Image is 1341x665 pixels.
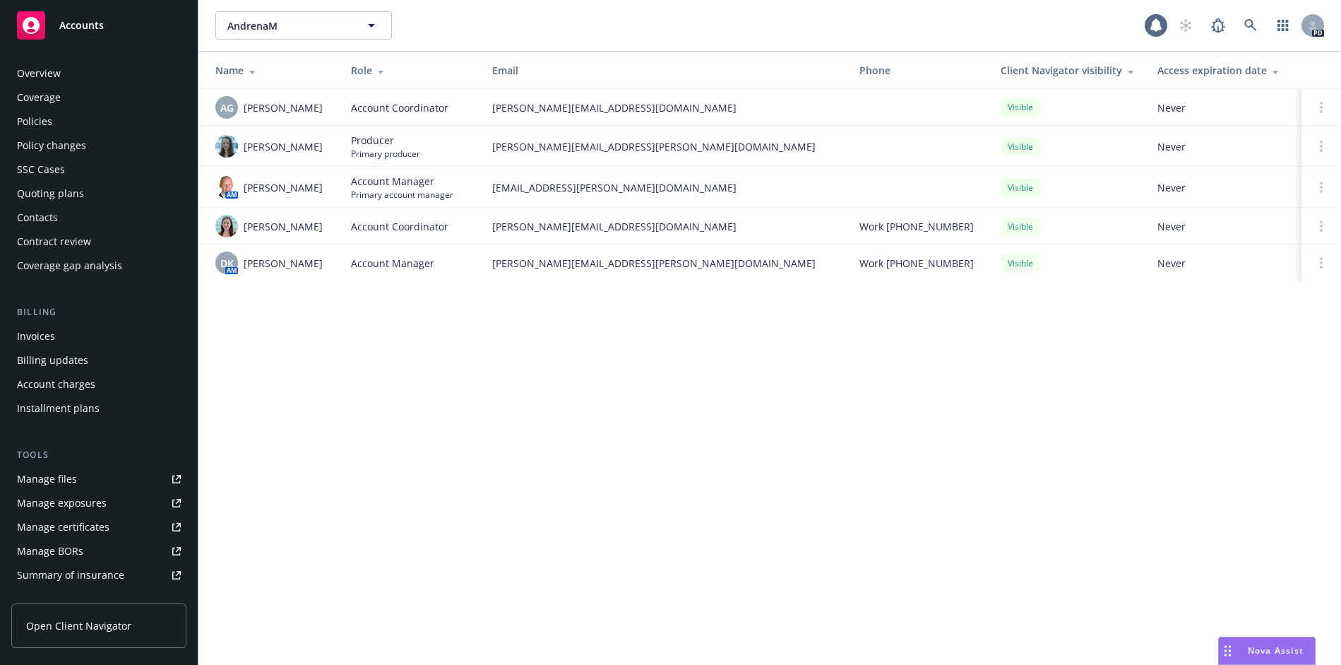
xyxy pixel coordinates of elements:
[351,174,453,189] span: Account Manager
[492,139,837,154] span: [PERSON_NAME][EMAIL_ADDRESS][PERSON_NAME][DOMAIN_NAME]
[351,133,420,148] span: Producer
[492,100,837,115] span: [PERSON_NAME][EMAIL_ADDRESS][DOMAIN_NAME]
[220,256,234,271] span: DK
[17,254,122,277] div: Coverage gap analysis
[11,6,186,45] a: Accounts
[11,206,186,229] a: Contacts
[11,182,186,205] a: Quoting plans
[351,219,448,234] span: Account Coordinator
[11,305,186,319] div: Billing
[1236,11,1265,40] a: Search
[1218,637,1316,665] button: Nova Assist
[11,110,186,133] a: Policies
[859,219,974,234] span: Work [PHONE_NUMBER]
[1248,645,1304,657] span: Nova Assist
[1157,63,1290,78] div: Access expiration date
[17,134,86,157] div: Policy changes
[351,189,453,201] span: Primary account manager
[26,618,131,633] span: Open Client Navigator
[11,468,186,490] a: Manage files
[1157,100,1290,115] span: Never
[11,325,186,348] a: Invoices
[1157,219,1290,234] span: Never
[17,492,107,514] div: Manage exposures
[215,63,328,78] div: Name
[17,373,95,396] div: Account charges
[1157,256,1290,271] span: Never
[1269,11,1297,40] a: Switch app
[244,219,323,234] span: [PERSON_NAME]
[215,215,238,237] img: photo
[492,180,837,195] span: [EMAIL_ADDRESS][PERSON_NAME][DOMAIN_NAME]
[17,206,58,229] div: Contacts
[11,564,186,587] a: Summary of insurance
[1001,98,1040,116] div: Visible
[227,18,350,33] span: AndrenaM
[11,349,186,372] a: Billing updates
[859,256,974,271] span: Work [PHONE_NUMBER]
[17,230,91,253] div: Contract review
[17,397,100,420] div: Installment plans
[17,158,65,181] div: SSC Cases
[351,148,420,160] span: Primary producer
[17,349,88,372] div: Billing updates
[1172,11,1200,40] a: Start snowing
[17,564,124,587] div: Summary of insurance
[244,139,323,154] span: [PERSON_NAME]
[1001,218,1040,235] div: Visible
[17,468,77,490] div: Manage files
[17,110,52,133] div: Policies
[215,135,238,158] img: photo
[351,256,434,271] span: Account Manager
[11,134,186,157] a: Policy changes
[351,63,470,78] div: Role
[1001,254,1040,272] div: Visible
[11,158,186,181] a: SSC Cases
[11,397,186,420] a: Installment plans
[1001,138,1040,155] div: Visible
[492,219,837,234] span: [PERSON_NAME][EMAIL_ADDRESS][DOMAIN_NAME]
[351,100,448,115] span: Account Coordinator
[215,11,392,40] button: AndrenaM
[492,256,837,271] span: [PERSON_NAME][EMAIL_ADDRESS][PERSON_NAME][DOMAIN_NAME]
[11,540,186,563] a: Manage BORs
[1157,180,1290,195] span: Never
[17,325,55,348] div: Invoices
[492,63,837,78] div: Email
[11,86,186,109] a: Coverage
[244,256,323,271] span: [PERSON_NAME]
[859,63,978,78] div: Phone
[1001,63,1135,78] div: Client Navigator visibility
[215,176,238,199] img: photo
[17,540,83,563] div: Manage BORs
[11,492,186,514] a: Manage exposures
[11,230,186,253] a: Contract review
[11,516,186,539] a: Manage certificates
[17,182,84,205] div: Quoting plans
[1001,179,1040,196] div: Visible
[11,62,186,85] a: Overview
[1219,637,1236,664] div: Drag to move
[11,254,186,277] a: Coverage gap analysis
[244,100,323,115] span: [PERSON_NAME]
[11,448,186,462] div: Tools
[59,20,104,31] span: Accounts
[1157,139,1290,154] span: Never
[11,373,186,396] a: Account charges
[220,100,234,115] span: AG
[17,62,61,85] div: Overview
[17,516,109,539] div: Manage certificates
[244,180,323,195] span: [PERSON_NAME]
[17,86,61,109] div: Coverage
[1204,11,1232,40] a: Report a Bug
